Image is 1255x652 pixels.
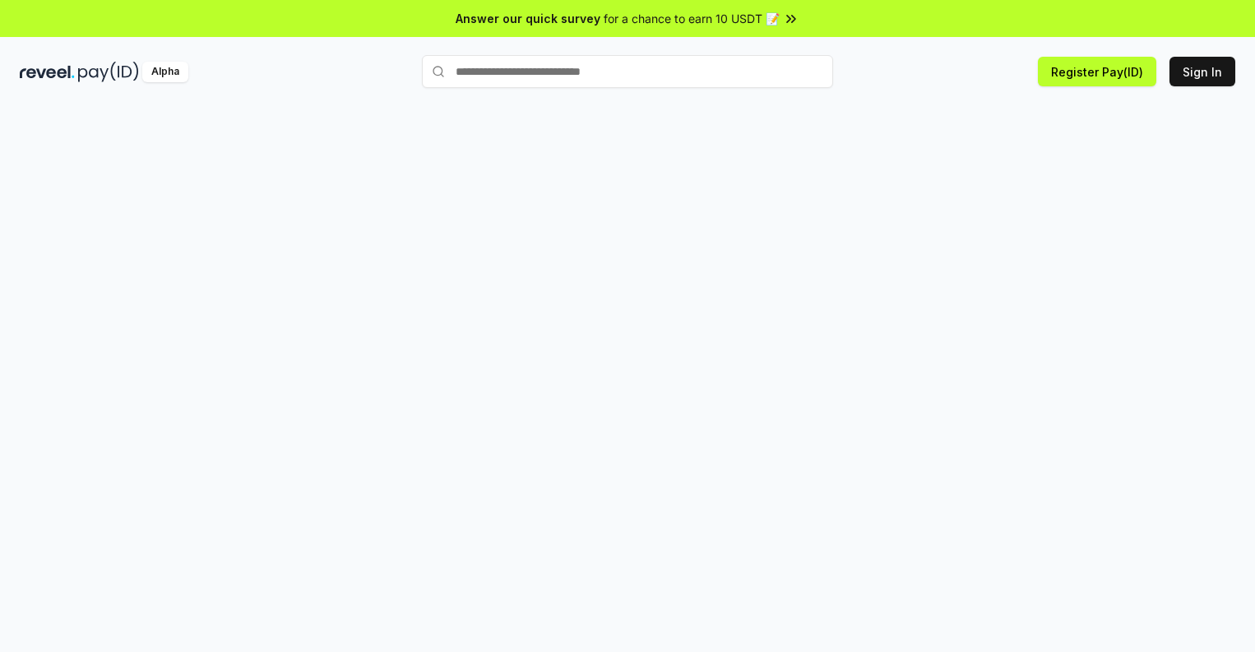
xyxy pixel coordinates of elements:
[142,62,188,82] div: Alpha
[20,62,75,82] img: reveel_dark
[78,62,139,82] img: pay_id
[456,10,600,27] span: Answer our quick survey
[1169,57,1235,86] button: Sign In
[1038,57,1156,86] button: Register Pay(ID)
[604,10,780,27] span: for a chance to earn 10 USDT 📝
